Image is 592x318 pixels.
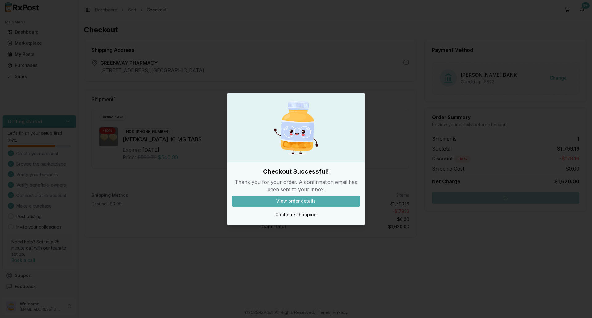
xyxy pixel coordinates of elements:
[266,98,326,157] img: Happy Pill Bottle
[232,178,360,193] p: Thank you for your order. A confirmation email has been sent to your inbox.
[232,167,360,176] h2: Checkout Successful!
[571,297,586,312] iframe: Intercom live chat
[232,196,360,207] button: View order details
[232,209,360,220] button: Continue shopping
